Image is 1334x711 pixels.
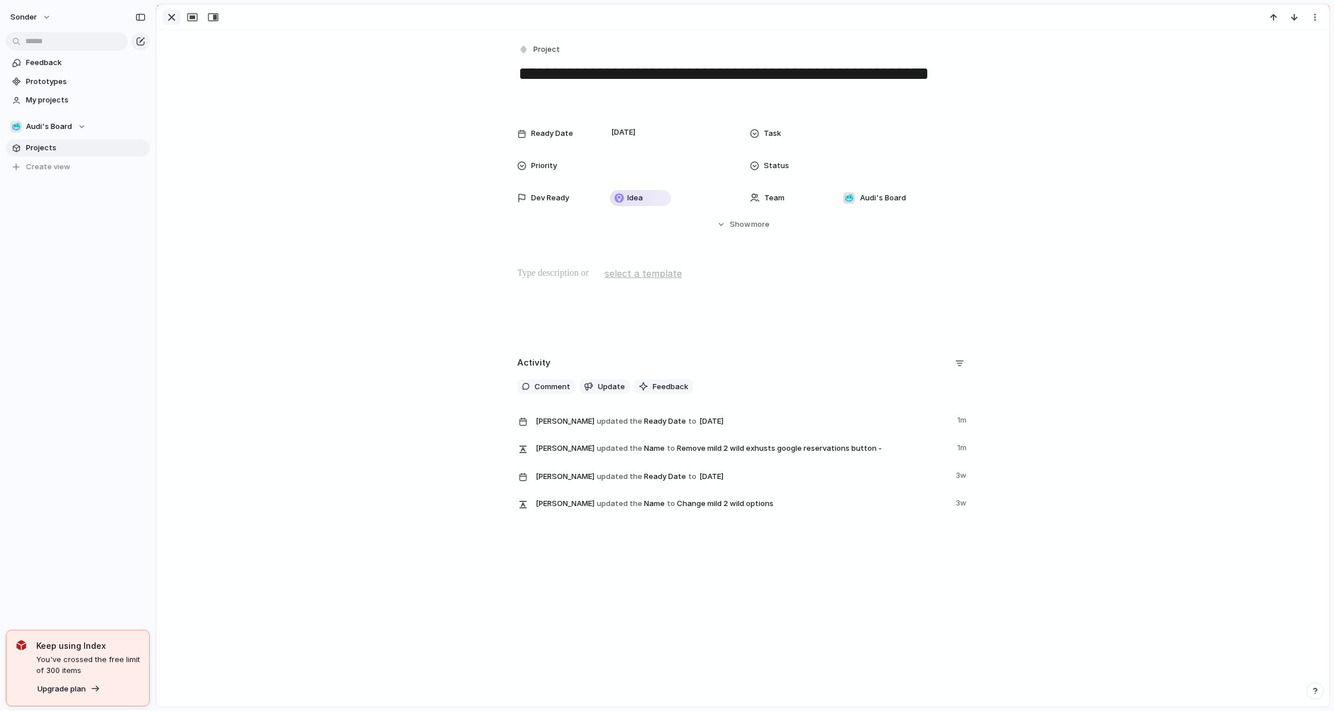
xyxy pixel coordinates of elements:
[688,471,696,482] span: to
[597,471,642,482] span: updated the
[696,470,727,484] span: [DATE]
[597,443,642,454] span: updated the
[536,440,950,456] span: Name Remove mild 2 wild exhusts google reservations button -
[579,379,630,394] button: Update
[751,219,770,230] span: more
[667,443,675,454] span: to
[26,57,146,69] span: Feedback
[956,467,969,481] span: 3w
[667,498,675,510] span: to
[653,381,688,393] span: Feedback
[531,192,569,204] span: Dev Ready
[764,192,785,204] span: Team
[860,192,906,204] span: Audi's Board
[603,265,684,282] button: select a template
[536,443,594,454] span: [PERSON_NAME]
[26,94,146,106] span: My projects
[696,415,727,428] span: [DATE]
[531,160,557,172] span: Priority
[764,160,789,172] span: Status
[26,121,72,132] span: Audi's Board
[843,192,855,204] div: 🥶
[6,54,150,71] a: Feedback
[26,76,146,88] span: Prototypes
[730,219,751,230] span: Show
[608,126,639,139] span: [DATE]
[536,412,950,429] span: Ready Date
[957,440,969,454] span: 1m
[598,381,625,393] span: Update
[36,640,140,652] span: Keep using Index
[6,73,150,90] a: Prototypes
[6,139,150,157] a: Projects
[26,161,70,173] span: Create view
[688,416,696,427] span: to
[764,128,781,139] span: Task
[536,495,949,511] span: Name Change mild 2 wild options
[597,498,642,510] span: updated the
[634,379,693,394] button: Feedback
[34,681,104,697] button: Upgrade plan
[10,121,22,132] div: 🥶
[597,416,642,427] span: updated the
[517,379,575,394] button: Comment
[605,267,682,280] span: select a template
[517,356,551,370] h2: Activity
[531,128,573,139] span: Ready Date
[535,381,570,393] span: Comment
[956,495,969,509] span: 3w
[533,44,560,55] span: Project
[10,12,37,23] span: sonder
[536,498,594,510] span: [PERSON_NAME]
[517,214,969,235] button: Showmore
[536,467,949,485] span: Ready Date
[957,412,969,426] span: 1m
[37,683,86,695] span: Upgrade plan
[6,92,150,109] a: My projects
[26,142,146,154] span: Projects
[536,416,594,427] span: [PERSON_NAME]
[6,158,150,176] button: Create view
[5,8,57,26] button: sonder
[6,118,150,135] button: 🥶Audi's Board
[36,654,140,676] span: You've crossed the free limit of 300 items
[536,471,594,482] span: [PERSON_NAME]
[516,41,563,58] button: Project
[627,192,643,204] span: Idea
